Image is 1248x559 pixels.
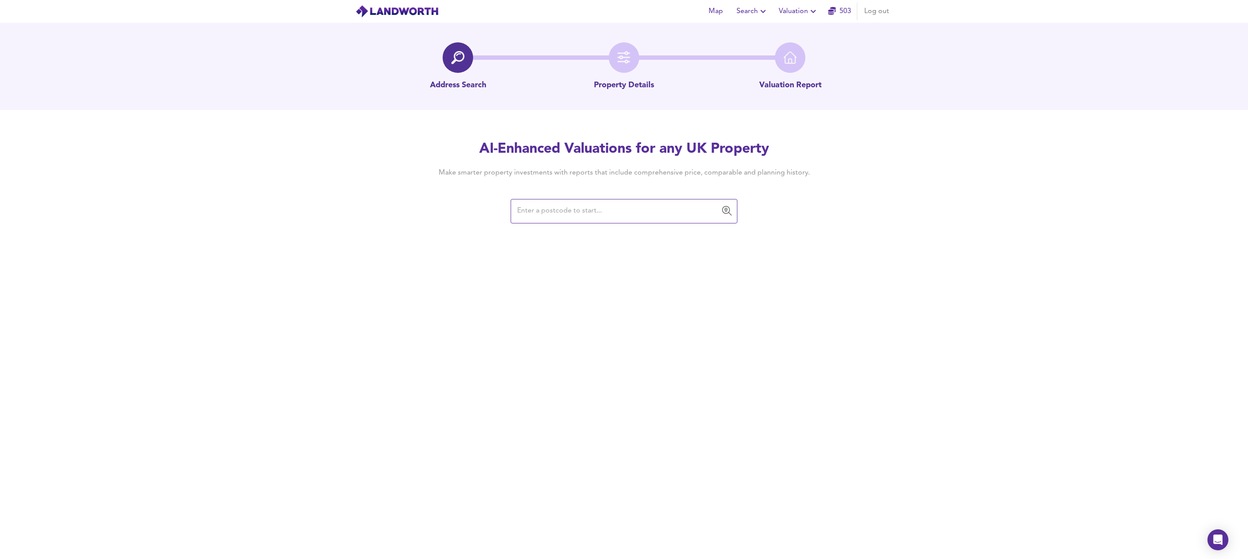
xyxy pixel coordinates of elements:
img: logo [355,5,439,18]
span: Log out [864,5,889,17]
span: Valuation [779,5,818,17]
img: filter-icon [617,51,631,64]
button: Valuation [775,3,822,20]
p: Valuation Report [759,80,822,91]
button: Search [733,3,772,20]
p: Address Search [430,80,486,91]
img: home-icon [784,51,797,64]
h4: Make smarter property investments with reports that include comprehensive price, comparable and p... [425,168,823,178]
button: Log out [861,3,893,20]
button: Map [702,3,730,20]
button: 503 [825,3,853,20]
span: Map [705,5,726,17]
p: Property Details [594,80,654,91]
div: Open Intercom Messenger [1207,529,1228,550]
input: Enter a postcode to start... [515,203,720,219]
a: 503 [828,5,851,17]
span: Search [737,5,768,17]
h2: AI-Enhanced Valuations for any UK Property [425,140,823,159]
img: search-icon [451,51,464,64]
